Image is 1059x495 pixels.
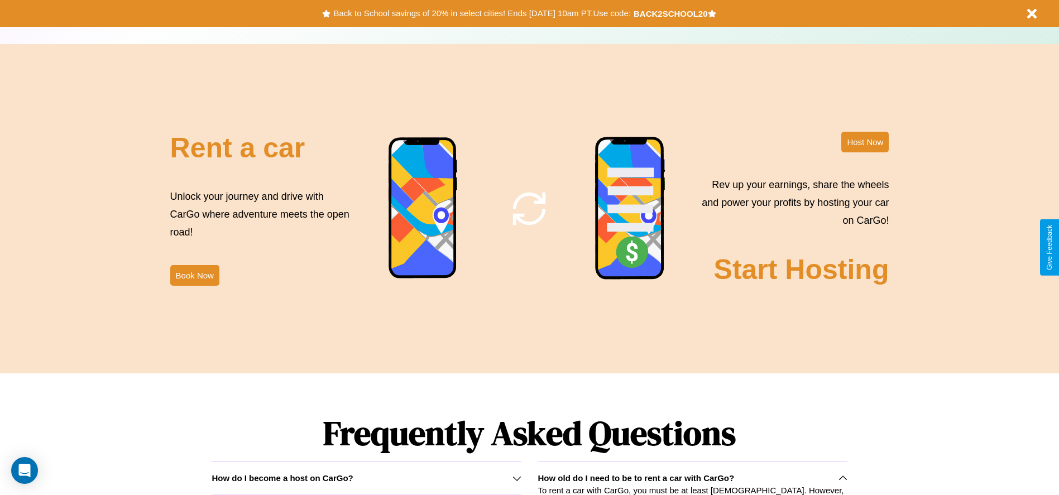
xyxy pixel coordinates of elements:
[841,132,889,152] button: Host Now
[388,137,458,280] img: phone
[212,405,847,462] h1: Frequently Asked Questions
[538,473,735,483] h3: How old do I need to be to rent a car with CarGo?
[170,132,305,164] h2: Rent a car
[330,6,633,21] button: Back to School savings of 20% in select cities! Ends [DATE] 10am PT.Use code:
[170,265,219,286] button: Book Now
[11,457,38,484] div: Open Intercom Messenger
[212,473,353,483] h3: How do I become a host on CarGo?
[595,136,666,281] img: phone
[714,253,889,286] h2: Start Hosting
[695,176,889,230] p: Rev up your earnings, share the wheels and power your profits by hosting your car on CarGo!
[170,188,353,242] p: Unlock your journey and drive with CarGo where adventure meets the open road!
[1046,225,1053,270] div: Give Feedback
[634,9,708,18] b: BACK2SCHOOL20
